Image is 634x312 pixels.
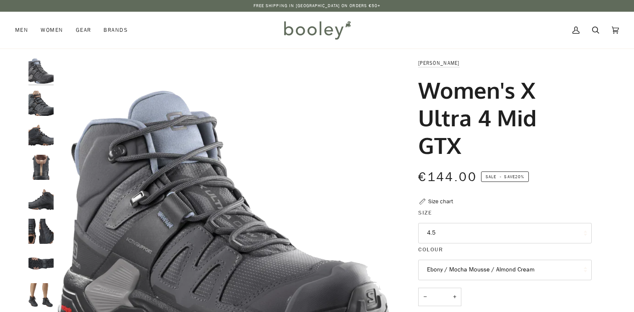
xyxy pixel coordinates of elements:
[28,91,54,116] img: Salomon Women's X Ultra 4 Mid GTX Ebony / Mocha Mousse / Almond Cream - Booley Galway
[428,197,453,206] div: Size chart
[418,76,585,159] h1: Women's X Ultra 4 Mid GTX
[104,26,128,34] span: Brands
[418,288,461,307] input: Quantity
[28,251,54,276] img: Salomon Women's X Ultra 4 Mid GTX Ebony / Mocha Mousse / Almond Cream - Booley Galway
[448,288,461,307] button: +
[28,59,54,84] img: Salomon Women's X Ultra 4 Mid GTX Magnet / Black / Zen Blue - Booley Galway
[34,12,69,49] a: Women
[28,155,54,180] img: Salomon Women's X Ultra 4 Mid GTX Ebony / Mocha Mousse / Almond Cream - Booley Galway
[254,3,381,9] p: Free Shipping in [GEOGRAPHIC_DATA] on Orders €50+
[15,12,34,49] a: Men
[28,283,54,308] img: Salomon Women's X Ultra 4 Mid GTX Ebony / Mocha Mousse / Almond Cream - Booley Galway
[515,174,524,180] span: 20%
[418,208,432,217] span: Size
[15,26,28,34] span: Men
[418,260,592,280] button: Ebony / Mocha Mousse / Almond Cream
[280,18,354,42] img: Booley
[481,171,529,182] span: Save
[418,288,432,307] button: −
[418,223,592,243] button: 4.5
[28,123,54,148] img: Salomon Women's X Ultra 4 Mid GTX Ebony / Mocha Mousse / Almond Cream - Booley Galway
[418,59,459,66] a: [PERSON_NAME]
[28,219,54,244] img: Salomon Women's X Ultra 4 Mid GTX Ebony / Mocha Mousse / Almond Cream - Booley Galway
[76,26,91,34] span: Gear
[497,174,504,180] em: •
[418,245,443,254] span: Colour
[486,174,496,180] span: Sale
[28,187,54,212] img: Salomon Women's X Ultra 4 Mid GTX Ebony / Mocha Mousse / Almond Cream - Booley Galway
[41,26,63,34] span: Women
[70,12,98,49] a: Gear
[418,169,477,186] span: €144.00
[97,12,134,49] a: Brands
